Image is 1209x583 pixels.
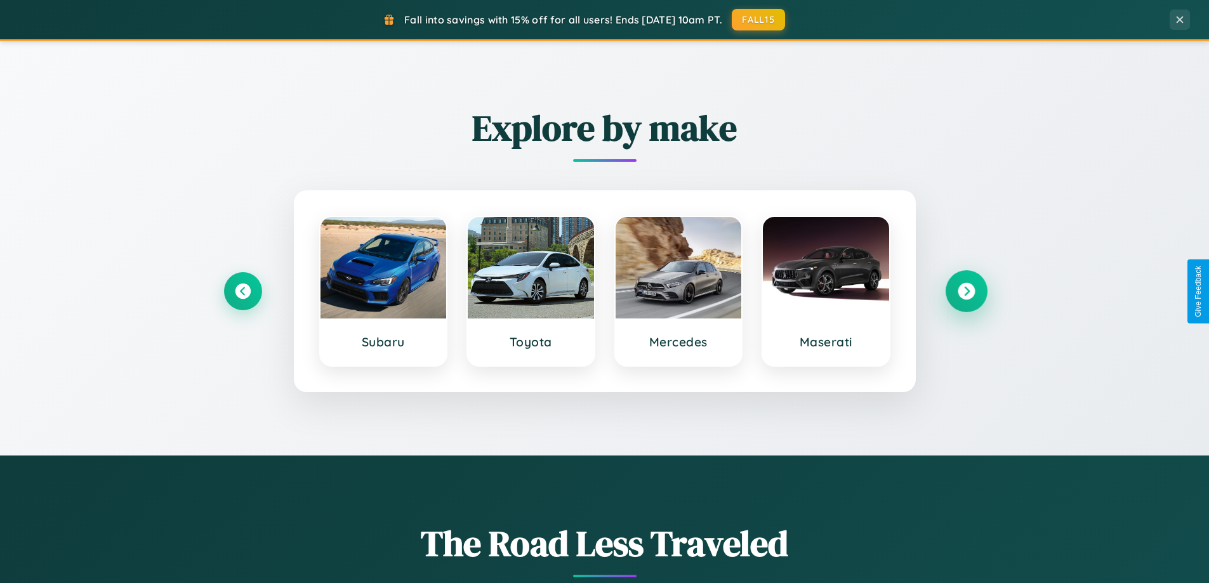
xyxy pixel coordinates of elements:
[732,9,785,30] button: FALL15
[224,103,986,152] h2: Explore by make
[224,519,986,568] h1: The Road Less Traveled
[333,334,434,350] h3: Subaru
[480,334,581,350] h3: Toyota
[776,334,876,350] h3: Maserati
[628,334,729,350] h3: Mercedes
[404,13,722,26] span: Fall into savings with 15% off for all users! Ends [DATE] 10am PT.
[1194,266,1203,317] div: Give Feedback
